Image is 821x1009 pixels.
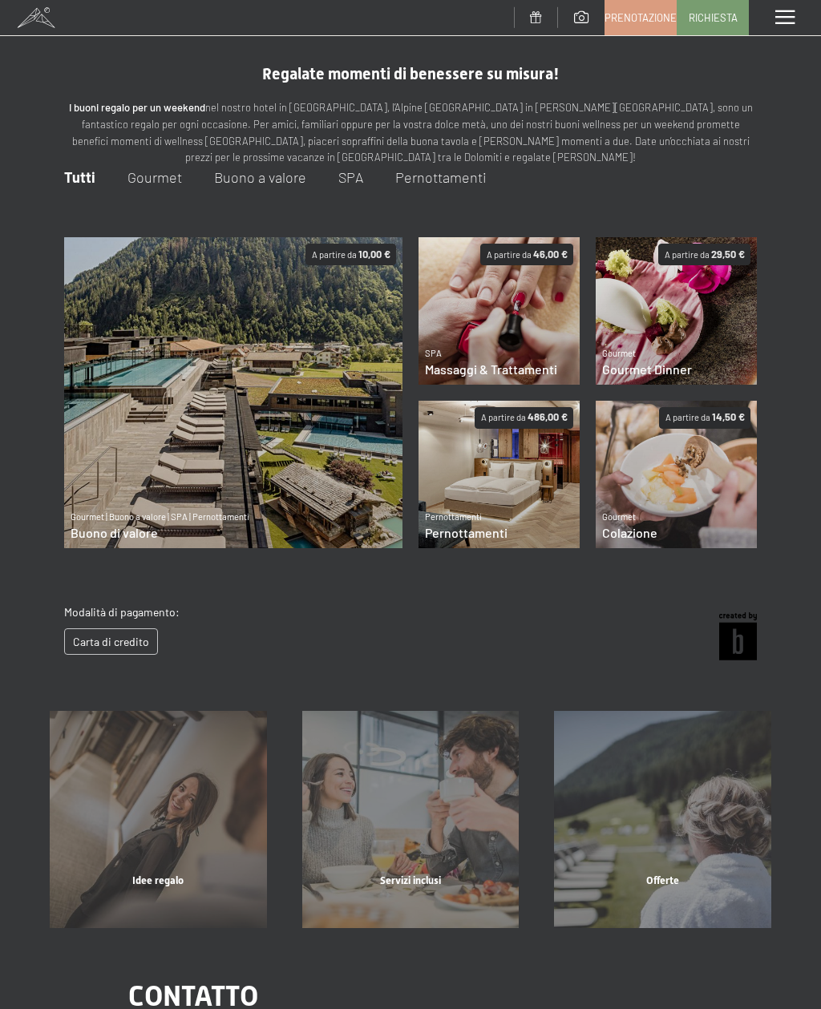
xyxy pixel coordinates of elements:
a: Prenotazione [605,1,676,34]
a: Buoni regalo per un weekend in Alto Adige Idee regalo [32,711,285,928]
a: Buoni regalo per un weekend in Alto Adige Servizi inclusi [285,711,537,928]
span: Idee regalo [132,874,184,886]
p: nel nostro hotel in [GEOGRAPHIC_DATA], l’Alpine [GEOGRAPHIC_DATA] in [PERSON_NAME][GEOGRAPHIC_DAT... [64,99,757,166]
span: Richiesta [689,10,738,25]
span: Regalate momenti di benessere su misura! [262,64,560,83]
a: Buoni regalo per un weekend in Alto Adige Offerte [536,711,789,928]
a: Richiesta [677,1,748,34]
span: Offerte [646,874,679,886]
span: Prenotazione [605,10,677,25]
span: Servizi inclusi [380,874,441,886]
strong: I buoni regalo per un weekend [69,101,205,114]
